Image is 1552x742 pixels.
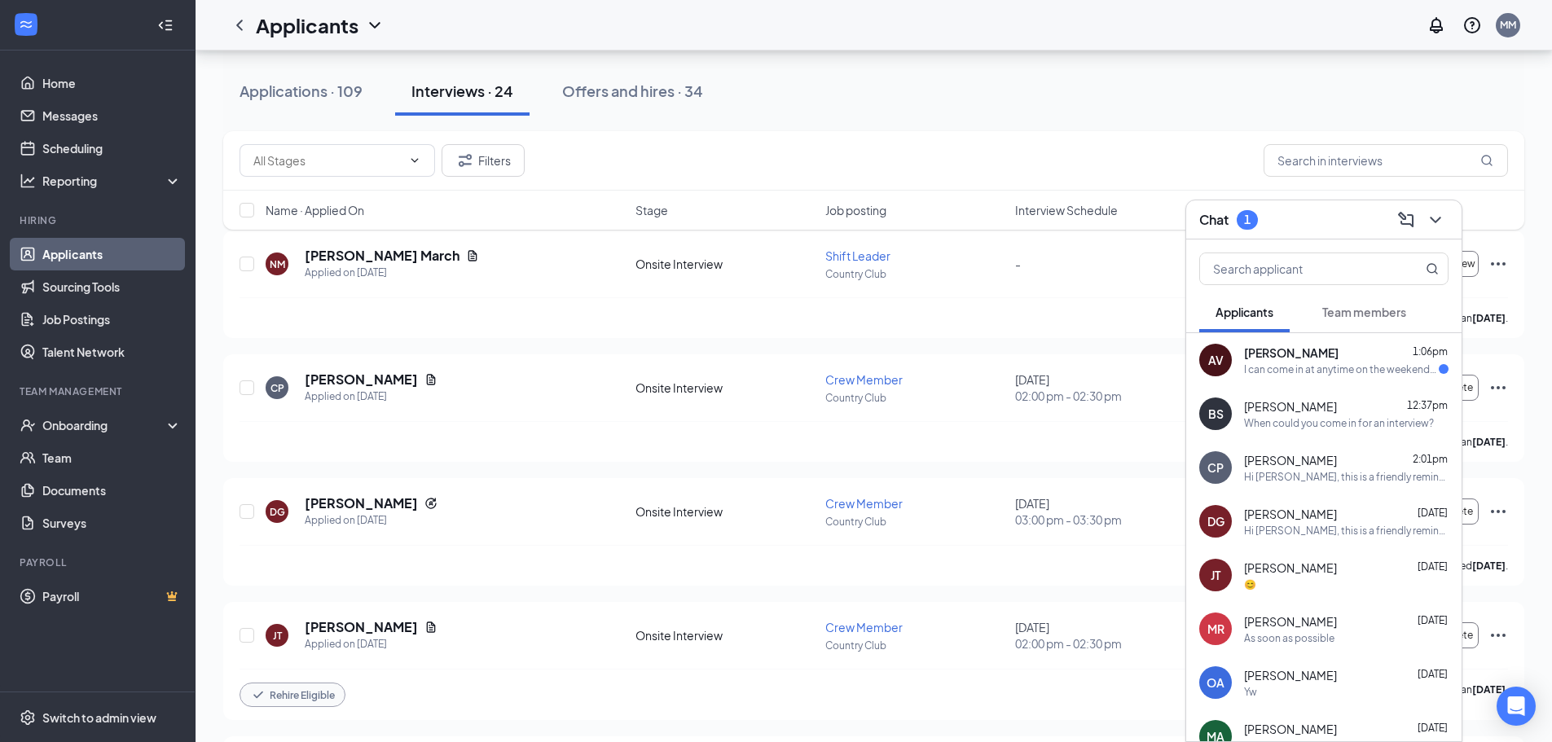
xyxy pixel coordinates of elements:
p: Country Club [825,639,1005,652]
div: [DATE] [1015,371,1195,404]
span: Crew Member [825,496,903,511]
svg: Ellipses [1488,378,1508,397]
div: JT [1211,567,1220,583]
div: When could you come in for an interview? [1244,416,1434,430]
a: Surveys [42,507,182,539]
svg: Document [466,249,479,262]
div: Interviews · 24 [411,81,513,101]
div: DG [270,505,285,519]
span: [PERSON_NAME] [1244,345,1339,361]
svg: Document [424,621,437,634]
svg: Notifications [1427,15,1446,35]
b: [DATE] [1472,312,1506,324]
svg: ChevronDown [1426,210,1445,230]
svg: UserCheck [20,417,36,433]
span: 02:00 pm - 02:30 pm [1015,635,1195,652]
span: [DATE] [1418,722,1448,734]
button: Filter Filters [442,144,525,177]
svg: Ellipses [1488,254,1508,274]
svg: Checkmark [250,687,266,703]
div: Applied on [DATE] [305,636,437,652]
h5: [PERSON_NAME] [305,618,418,636]
a: Home [42,67,182,99]
b: [DATE] [1472,560,1506,572]
span: 1:06pm [1413,345,1448,358]
span: - [1015,257,1021,271]
span: [PERSON_NAME] [1244,613,1337,630]
svg: Collapse [157,17,174,33]
h5: [PERSON_NAME] March [305,247,459,265]
div: OA [1207,674,1224,691]
h5: [PERSON_NAME] [305,494,418,512]
div: CP [1207,459,1224,476]
span: 2:01pm [1413,453,1448,465]
div: 😊 [1244,577,1256,591]
div: BS [1208,406,1224,422]
span: [PERSON_NAME] [1244,452,1337,468]
svg: Ellipses [1488,626,1508,645]
span: 02:00 pm - 02:30 pm [1015,388,1195,404]
svg: Document [424,373,437,386]
span: Job posting [825,202,886,218]
div: Yw [1244,685,1257,699]
a: Messages [42,99,182,132]
svg: ChevronLeft [230,15,249,35]
div: Onsite Interview [635,503,816,520]
div: Onsite Interview [635,256,816,272]
svg: ChevronDown [365,15,385,35]
span: Name · Applied On [266,202,364,218]
p: Country Club [825,391,1005,405]
p: Country Club [825,515,1005,529]
svg: Settings [20,709,36,726]
svg: MagnifyingGlass [1480,154,1493,167]
a: Applicants [42,238,182,270]
div: MR [1207,621,1224,637]
div: Hi [PERSON_NAME], this is a friendly reminder. Your interview with [PERSON_NAME]' for Crew Member... [1244,470,1449,484]
span: [PERSON_NAME] [1244,667,1337,683]
div: I can come in at anytime on the weekends or after 5 on weekdays [1244,362,1439,376]
span: Rehire Eligible [270,688,335,702]
div: Team Management [20,384,178,398]
b: [DATE] [1472,436,1506,448]
div: Hi [PERSON_NAME], this is a friendly reminder. Your interview with [PERSON_NAME]' for Crew Member... [1244,524,1449,538]
div: Applications · 109 [240,81,363,101]
div: Onsite Interview [635,380,816,396]
span: Team members [1322,305,1406,319]
span: [PERSON_NAME] [1244,560,1337,576]
div: Hiring [20,213,178,227]
svg: QuestionInfo [1462,15,1482,35]
div: 1 [1244,213,1251,226]
span: Applicants [1216,305,1273,319]
h3: Chat [1199,211,1229,229]
div: Onsite Interview [635,627,816,643]
div: Offers and hires · 34 [562,81,703,101]
h5: [PERSON_NAME] [305,371,418,389]
a: PayrollCrown [42,580,182,612]
a: Job Postings [42,303,182,336]
div: As soon as possible [1244,631,1334,645]
p: Country Club [825,267,1005,281]
div: [DATE] [1015,619,1195,652]
div: Payroll [20,555,178,569]
div: Reporting [42,173,182,189]
span: Shift Leader [825,248,890,263]
button: ChevronDown [1422,207,1449,233]
span: [DATE] [1418,668,1448,680]
span: Crew Member [825,372,903,387]
svg: ComposeMessage [1396,210,1416,230]
a: Scheduling [42,132,182,165]
a: Team [42,441,182,474]
svg: WorkstreamLogo [18,16,34,33]
button: ComposeMessage [1393,207,1419,233]
span: 03:00 pm - 03:30 pm [1015,511,1195,528]
input: Search applicant [1200,253,1393,284]
span: Interview Schedule [1015,202,1118,218]
div: Applied on [DATE] [305,512,437,529]
span: Crew Member [825,620,903,634]
span: [DATE] [1418,507,1448,519]
svg: Filter [455,151,475,170]
b: [DATE] [1472,683,1506,696]
div: AV [1208,352,1224,368]
span: [DATE] [1418,560,1448,573]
